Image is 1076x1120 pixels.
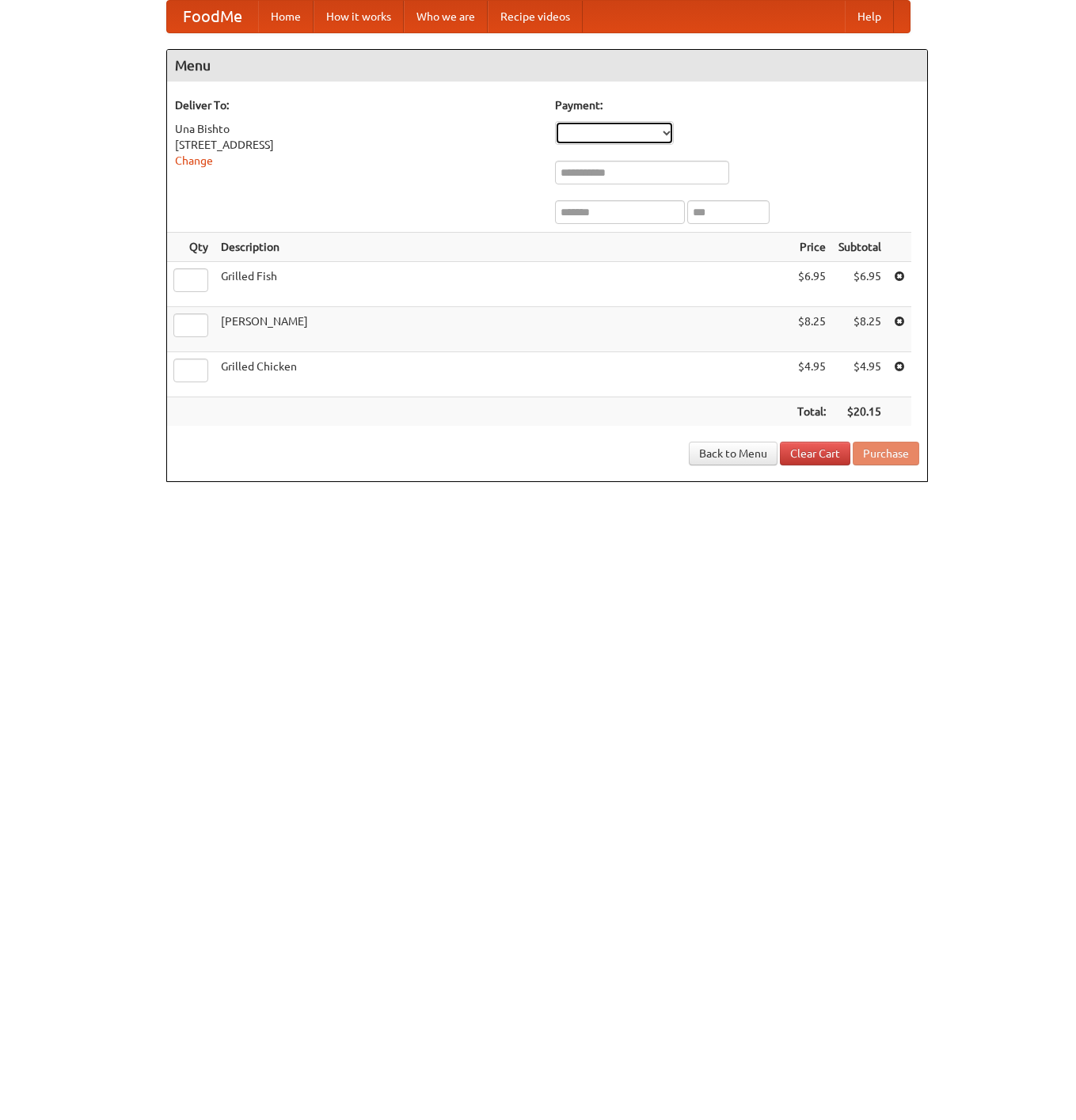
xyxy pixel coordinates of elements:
th: Price [791,233,832,262]
h4: Menu [167,50,927,82]
th: Description [215,233,791,262]
td: $6.95 [791,262,832,307]
a: How it works [314,1,404,32]
td: $6.95 [832,262,888,307]
a: Help [845,1,894,32]
th: Total: [791,397,832,427]
a: Home [258,1,314,32]
h5: Payment: [555,97,919,113]
h5: Deliver To: [175,97,539,113]
td: Grilled Chicken [215,352,791,397]
a: Back to Menu [689,442,778,465]
a: Recipe videos [488,1,583,32]
td: $8.25 [791,307,832,352]
th: $20.15 [832,397,888,427]
td: $8.25 [832,307,888,352]
td: Grilled Fish [215,262,791,307]
td: [PERSON_NAME] [215,307,791,352]
td: $4.95 [832,352,888,397]
div: Una Bishto [175,121,539,137]
a: FoodMe [167,1,258,32]
th: Qty [167,233,215,262]
a: Clear Cart [780,442,850,465]
button: Purchase [853,442,919,465]
div: [STREET_ADDRESS] [175,137,539,153]
a: Change [175,154,213,167]
th: Subtotal [832,233,888,262]
a: Who we are [404,1,488,32]
td: $4.95 [791,352,832,397]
